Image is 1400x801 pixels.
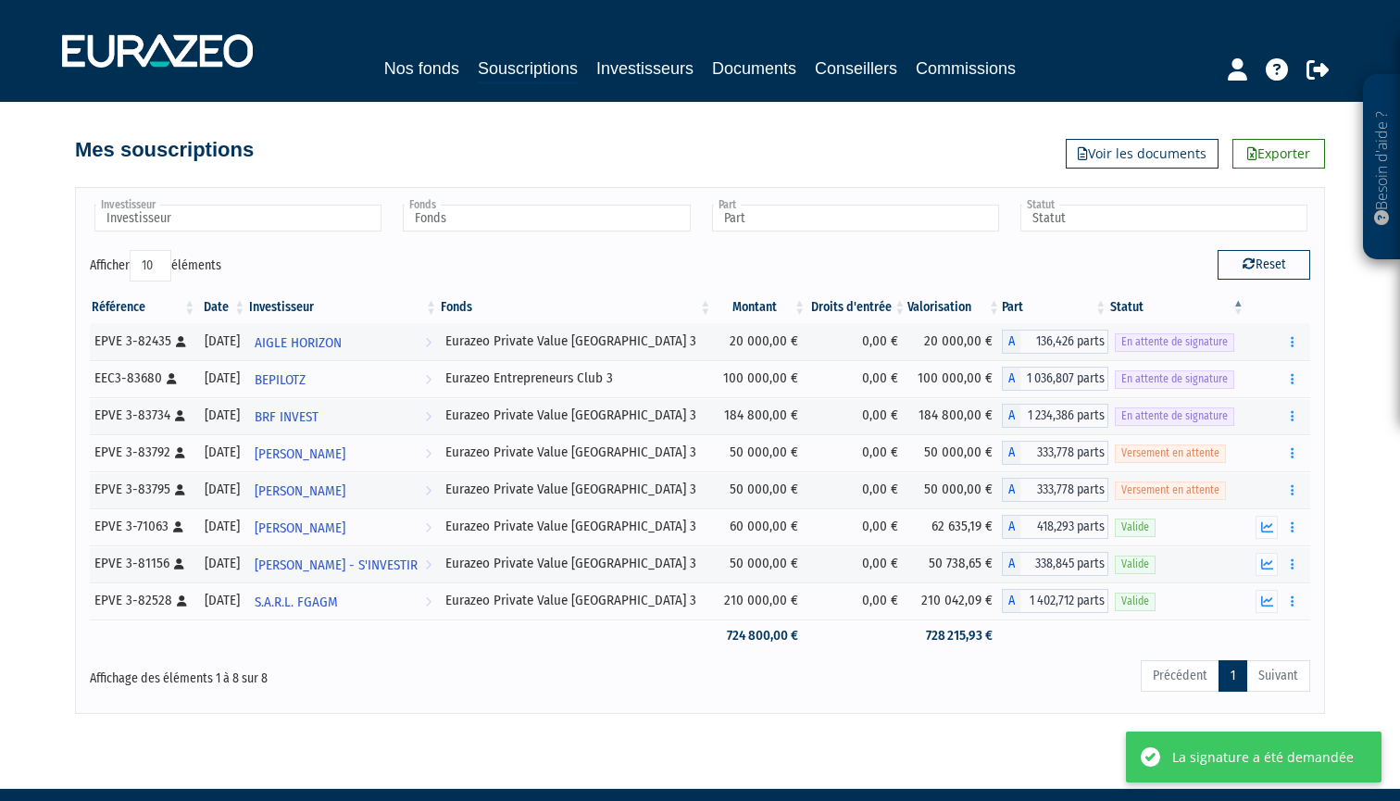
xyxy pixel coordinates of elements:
[807,360,907,397] td: 0,00 €
[1002,292,1108,323] th: Part: activer pour trier la colonne par ordre croissant
[425,511,431,545] i: Voir l'investisseur
[1066,139,1219,169] a: Voir les documents
[1115,482,1226,499] span: Versement en attente
[712,56,796,81] a: Documents
[1020,441,1108,465] span: 333,778 parts
[197,292,247,323] th: Date: activer pour trier la colonne par ordre croissant
[1219,660,1247,692] a: 1
[384,56,459,81] a: Nos fonds
[1002,589,1020,613] span: A
[1020,478,1108,502] span: 333,778 parts
[1002,367,1108,391] div: A - Eurazeo Entrepreneurs Club 3
[255,363,306,397] span: BEPILOTZ
[478,56,578,84] a: Souscriptions
[1115,593,1156,610] span: Valide
[907,508,1002,545] td: 62 635,19 €
[1020,515,1108,539] span: 418,293 parts
[94,554,191,573] div: EPVE 3-81156
[807,508,907,545] td: 0,00 €
[713,620,807,652] td: 724 800,00 €
[815,56,897,81] a: Conseillers
[445,480,706,499] div: Eurazeo Private Value [GEOGRAPHIC_DATA] 3
[1002,330,1108,354] div: A - Eurazeo Private Value Europe 3
[90,658,582,688] div: Affichage des éléments 1 à 8 sur 8
[425,363,431,397] i: Voir l'investisseur
[1002,441,1108,465] div: A - Eurazeo Private Value Europe 3
[94,517,191,536] div: EPVE 3-71063
[175,484,185,495] i: [Français] Personne physique
[907,582,1002,620] td: 210 042,09 €
[247,360,439,397] a: BEPILOTZ
[1115,370,1234,388] span: En attente de signature
[1002,515,1020,539] span: A
[445,554,706,573] div: Eurazeo Private Value [GEOGRAPHIC_DATA] 3
[94,406,191,425] div: EPVE 3-83734
[175,447,185,458] i: [Français] Personne physique
[204,591,241,610] div: [DATE]
[425,400,431,434] i: Voir l'investisseur
[94,369,191,388] div: EEC3-83680
[90,292,197,323] th: Référence : activer pour trier la colonne par ordre croissant
[425,585,431,620] i: Voir l'investisseur
[807,582,907,620] td: 0,00 €
[1108,292,1246,323] th: Statut : activer pour trier la colonne par ordre d&eacute;croissant
[1002,552,1020,576] span: A
[1115,444,1226,462] span: Versement en attente
[713,471,807,508] td: 50 000,00 €
[713,508,807,545] td: 60 000,00 €
[204,480,241,499] div: [DATE]
[1115,333,1234,351] span: En attente de signature
[204,406,241,425] div: [DATE]
[807,397,907,434] td: 0,00 €
[247,292,439,323] th: Investisseur: activer pour trier la colonne par ordre croissant
[1115,407,1234,425] span: En attente de signature
[1020,589,1108,613] span: 1 402,712 parts
[204,517,241,536] div: [DATE]
[445,369,706,388] div: Eurazeo Entrepreneurs Club 3
[907,471,1002,508] td: 50 000,00 €
[75,139,254,161] h4: Mes souscriptions
[176,336,186,347] i: [Français] Personne physique
[445,406,706,425] div: Eurazeo Private Value [GEOGRAPHIC_DATA] 3
[1115,519,1156,536] span: Valide
[255,474,345,508] span: [PERSON_NAME]
[247,545,439,582] a: [PERSON_NAME] - S'INVESTIR
[1020,330,1108,354] span: 136,426 parts
[907,360,1002,397] td: 100 000,00 €
[807,545,907,582] td: 0,00 €
[1002,441,1020,465] span: A
[247,323,439,360] a: AIGLE HORIZON
[907,620,1002,652] td: 728 215,93 €
[1002,478,1108,502] div: A - Eurazeo Private Value Europe 3
[204,369,241,388] div: [DATE]
[255,437,345,471] span: [PERSON_NAME]
[445,517,706,536] div: Eurazeo Private Value [GEOGRAPHIC_DATA] 3
[247,434,439,471] a: [PERSON_NAME]
[204,443,241,462] div: [DATE]
[916,56,1016,81] a: Commissions
[1020,367,1108,391] span: 1 036,807 parts
[94,480,191,499] div: EPVE 3-83795
[247,508,439,545] a: [PERSON_NAME]
[247,397,439,434] a: BRF INVEST
[1002,367,1020,391] span: A
[94,443,191,462] div: EPVE 3-83792
[175,410,185,421] i: [Français] Personne physique
[1002,478,1020,502] span: A
[713,397,807,434] td: 184 800,00 €
[425,326,431,360] i: Voir l'investisseur
[94,332,191,351] div: EPVE 3-82435
[1002,330,1020,354] span: A
[425,474,431,508] i: Voir l'investisseur
[713,323,807,360] td: 20 000,00 €
[713,292,807,323] th: Montant: activer pour trier la colonne par ordre croissant
[1020,552,1108,576] span: 338,845 parts
[807,292,907,323] th: Droits d'entrée: activer pour trier la colonne par ordre croissant
[445,443,706,462] div: Eurazeo Private Value [GEOGRAPHIC_DATA] 3
[1002,552,1108,576] div: A - Eurazeo Private Value Europe 3
[907,434,1002,471] td: 50 000,00 €
[907,323,1002,360] td: 20 000,00 €
[204,554,241,573] div: [DATE]
[907,397,1002,434] td: 184 800,00 €
[130,250,171,282] select: Afficheréléments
